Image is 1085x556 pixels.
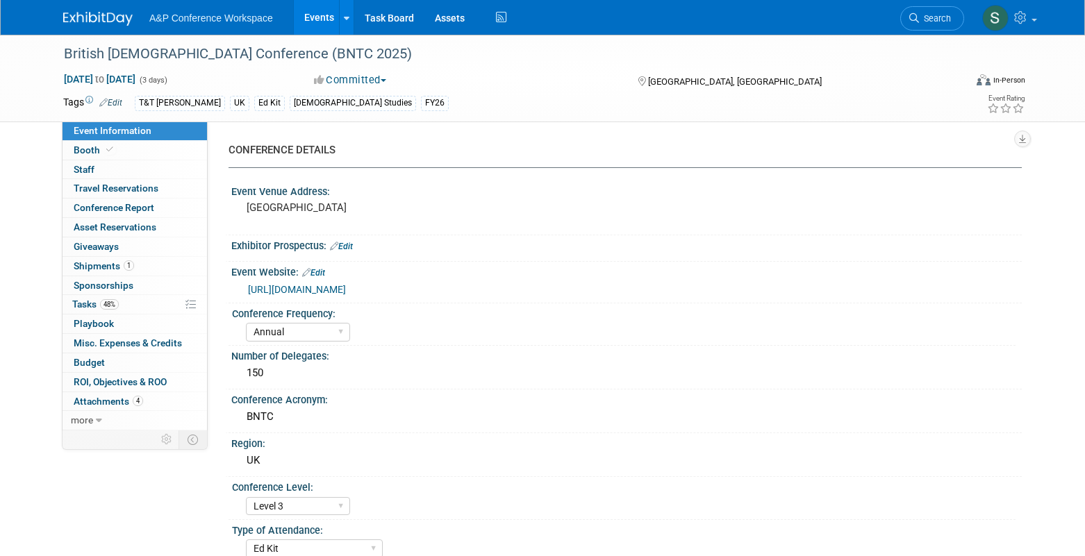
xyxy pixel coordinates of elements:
[63,12,133,26] img: ExhibitDay
[74,144,116,155] span: Booth
[231,262,1022,280] div: Event Website:
[71,414,93,426] span: more
[248,284,346,295] a: [URL][DOMAIN_NAME]
[242,406,1011,428] div: BNTC
[63,373,207,391] a: ROI, Objectives & ROO
[135,96,225,110] div: T&T [PERSON_NAME]
[74,125,151,136] span: Event Information
[309,73,392,87] button: Committed
[63,218,207,237] a: Asset Reservations
[290,96,416,110] div: [DEMOGRAPHIC_DATA] Studies
[232,303,1016,321] div: Conference Frequency:
[74,337,182,348] span: Misc. Expenses & Credits
[63,334,207,353] a: Misc. Expenses & Credits
[302,268,325,278] a: Edit
[63,73,136,85] span: [DATE] [DATE]
[977,74,991,85] img: Format-Inperson.png
[242,362,1011,384] div: 150
[74,357,105,368] span: Budget
[882,72,1025,93] div: Event Format
[59,42,943,67] div: British [DEMOGRAPHIC_DATA] Conference (BNTC 2025)
[63,295,207,314] a: Tasks48%
[99,98,122,108] a: Edit
[63,141,207,160] a: Booth
[231,181,1022,199] div: Event Venue Address:
[993,75,1025,85] div: In-Person
[242,450,1011,471] div: UK
[133,396,143,406] span: 4
[74,280,133,291] span: Sponsorships
[231,235,1022,253] div: Exhibitor Prospectus:
[63,95,122,111] td: Tags
[138,76,167,85] span: (3 days)
[74,241,119,252] span: Giveaways
[63,257,207,276] a: Shipments1
[155,430,179,448] td: Personalize Event Tab Strip
[919,13,951,24] span: Search
[229,143,1011,158] div: CONFERENCE DETAILS
[421,96,449,110] div: FY26
[231,389,1022,407] div: Conference Acronym:
[74,318,114,329] span: Playbook
[74,164,94,175] span: Staff
[74,396,143,407] span: Attachments
[74,221,156,233] span: Asset Reservations
[231,433,1022,450] div: Region:
[63,276,207,295] a: Sponsorships
[74,376,167,387] span: ROI, Objectives & ROO
[230,96,249,110] div: UK
[232,477,1016,494] div: Conference Level:
[63,237,207,256] a: Giveaways
[982,5,1009,31] img: Sophia Hettler
[63,179,207,198] a: Travel Reservations
[987,95,1025,102] div: Event Rating
[231,346,1022,363] div: Number of Delegates:
[74,202,154,213] span: Conference Report
[179,430,208,448] td: Toggle Event Tabs
[900,6,964,31] a: Search
[100,299,119,310] span: 48%
[74,183,158,194] span: Travel Reservations
[63,121,207,140] a: Event Information
[63,411,207,430] a: more
[124,260,134,271] span: 1
[63,353,207,372] a: Budget
[74,260,134,271] span: Shipments
[63,160,207,179] a: Staff
[232,520,1016,537] div: Type of Attendance:
[149,12,273,24] span: A&P Conference Workspace
[106,146,113,153] i: Booth reservation complete
[93,74,106,85] span: to
[63,314,207,333] a: Playbook
[247,201,545,214] pre: [GEOGRAPHIC_DATA]
[72,298,119,310] span: Tasks
[63,392,207,411] a: Attachments4
[648,76,822,87] span: [GEOGRAPHIC_DATA], [GEOGRAPHIC_DATA]
[254,96,285,110] div: Ed Kit
[330,242,353,251] a: Edit
[63,199,207,217] a: Conference Report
